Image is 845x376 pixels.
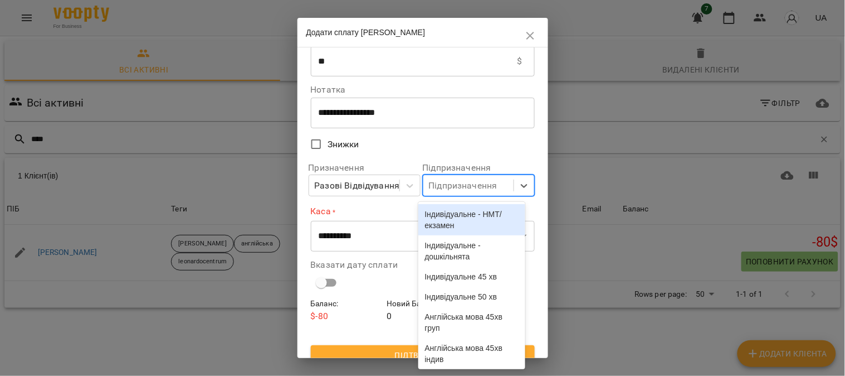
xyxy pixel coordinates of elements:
label: Підпризначення [423,163,535,172]
span: Знижки [328,138,359,151]
div: Разові Відвідування [315,179,400,192]
div: Підпризначення [429,179,497,192]
div: Англійська мова 45хв груп [418,307,526,338]
h6: Баланс : [311,298,383,310]
div: Індивідуальне - дошкільнята [418,235,526,267]
div: Індивідуальне 50 хв [418,287,526,307]
div: 0 [384,296,461,325]
h6: Новий Баланс : [387,298,458,310]
div: Індивідуальне - НМТ/екзамен [418,204,526,235]
label: Нотатка [311,85,535,94]
label: Призначення [309,163,421,172]
div: Англійська мова 45хв індив [418,338,526,369]
label: Вказати дату сплати [311,261,535,269]
button: Підтвердити [311,345,535,365]
label: Каса [311,205,535,218]
span: Додати сплату [PERSON_NAME] [306,28,426,37]
span: Підтвердити [320,349,526,362]
p: $ -80 [311,310,383,323]
p: $ [517,55,522,68]
div: Індивідуальне 45 хв [418,267,526,287]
